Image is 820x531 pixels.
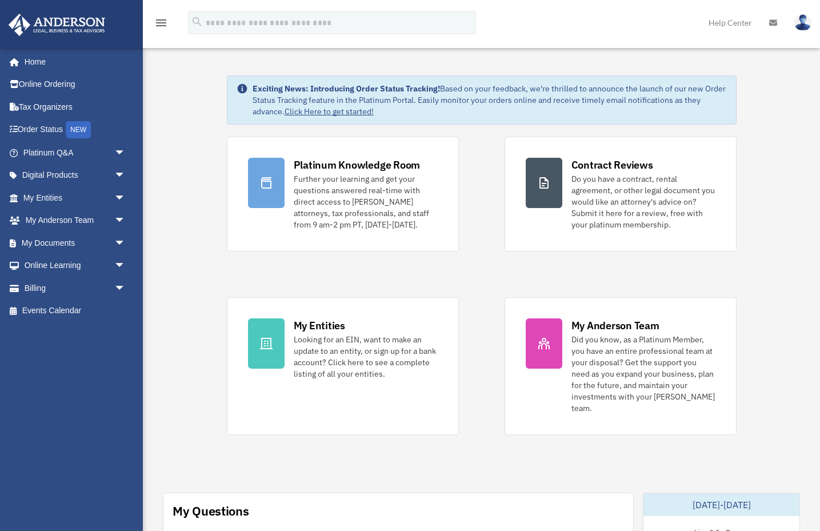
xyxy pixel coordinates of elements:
div: My Entities [294,318,345,333]
a: Contract Reviews Do you have a contract, rental agreement, or other legal document you would like... [505,137,737,251]
a: Platinum Knowledge Room Further your learning and get your questions answered real-time with dire... [227,137,459,251]
strong: Exciting News: Introducing Order Status Tracking! [253,83,440,94]
span: arrow_drop_down [114,254,137,278]
a: My Entities Looking for an EIN, want to make an update to an entity, or sign up for a bank accoun... [227,297,459,435]
a: Home [8,50,137,73]
a: Events Calendar [8,300,143,322]
a: Order StatusNEW [8,118,143,142]
div: Contract Reviews [571,158,653,172]
div: My Questions [173,502,249,520]
div: Looking for an EIN, want to make an update to an entity, or sign up for a bank account? Click her... [294,334,438,380]
div: Based on your feedback, we're thrilled to announce the launch of our new Order Status Tracking fe... [253,83,727,117]
a: Billingarrow_drop_down [8,277,143,300]
div: Do you have a contract, rental agreement, or other legal document you would like an attorney's ad... [571,173,715,230]
div: My Anderson Team [571,318,659,333]
span: arrow_drop_down [114,277,137,300]
div: Further your learning and get your questions answered real-time with direct access to [PERSON_NAM... [294,173,438,230]
a: My Documentsarrow_drop_down [8,231,143,254]
span: arrow_drop_down [114,231,137,255]
div: NEW [66,121,91,138]
div: [DATE]-[DATE] [643,493,799,516]
span: arrow_drop_down [114,209,137,233]
img: Anderson Advisors Platinum Portal [5,14,109,36]
div: Platinum Knowledge Room [294,158,421,172]
a: Digital Productsarrow_drop_down [8,164,143,187]
a: My Entitiesarrow_drop_down [8,186,143,209]
span: arrow_drop_down [114,186,137,210]
img: User Pic [794,14,811,31]
span: arrow_drop_down [114,141,137,165]
div: Did you know, as a Platinum Member, you have an entire professional team at your disposal? Get th... [571,334,715,414]
a: Tax Organizers [8,95,143,118]
i: menu [154,16,168,30]
a: Online Learningarrow_drop_down [8,254,143,277]
a: Click Here to get started! [285,106,374,117]
a: Platinum Q&Aarrow_drop_down [8,141,143,164]
a: My Anderson Teamarrow_drop_down [8,209,143,232]
i: search [191,15,203,28]
a: menu [154,20,168,30]
a: My Anderson Team Did you know, as a Platinum Member, you have an entire professional team at your... [505,297,737,435]
span: arrow_drop_down [114,164,137,187]
a: Online Ordering [8,73,143,96]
